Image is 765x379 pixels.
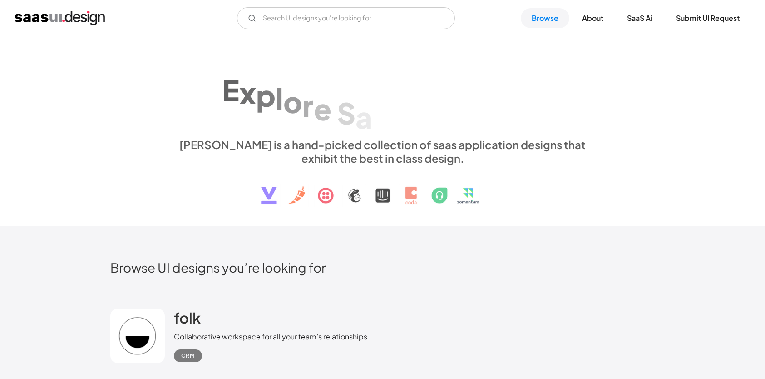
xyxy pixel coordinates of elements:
[222,73,239,108] div: E
[337,95,355,130] div: S
[276,81,283,116] div: l
[174,331,370,342] div: Collaborative workspace for all your team’s relationships.
[15,11,105,25] a: home
[283,85,302,120] div: o
[314,92,331,127] div: e
[302,88,314,123] div: r
[181,350,195,361] div: CRM
[355,100,372,135] div: a
[239,75,256,110] div: x
[174,138,592,165] div: [PERSON_NAME] is a hand-picked collection of saas application designs that exhibit the best in cl...
[174,309,201,331] a: folk
[110,259,655,275] h2: Browse UI designs you’re looking for
[616,8,663,28] a: SaaS Ai
[174,309,201,327] h2: folk
[571,8,614,28] a: About
[521,8,569,28] a: Browse
[665,8,750,28] a: Submit UI Request
[256,78,276,113] div: p
[245,165,520,212] img: text, icon, saas logo
[237,7,455,29] input: Search UI designs you're looking for...
[237,7,455,29] form: Email Form
[174,59,592,129] h1: Explore SaaS UI design patterns & interactions.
